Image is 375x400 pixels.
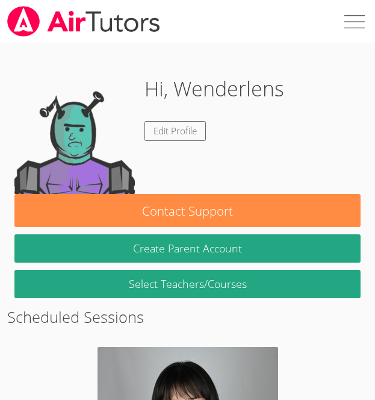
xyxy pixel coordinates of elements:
[144,73,284,104] h1: Hi, Wenderlens
[6,6,161,37] img: airtutors_banner-c4298cdbf04f3fff15de1276eac7730deb9818008684d7c2e4769d2f7ddbe033.png
[14,270,360,298] a: Select Teachers/Courses
[14,194,360,227] button: Contact Support
[144,121,206,141] a: Edit Profile
[7,305,367,328] h2: Scheduled Sessions
[14,234,360,263] button: Create Parent Account
[14,73,135,194] img: default.png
